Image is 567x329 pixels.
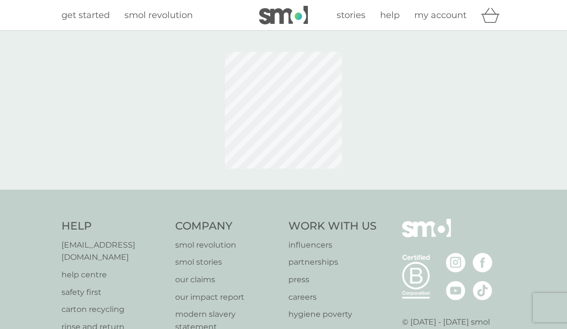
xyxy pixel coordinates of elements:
a: hygiene poverty [288,308,377,321]
h4: Company [175,219,279,234]
span: help [380,10,400,20]
img: smol [402,219,451,252]
h4: Help [61,219,165,234]
a: smol revolution [124,8,193,22]
a: help [380,8,400,22]
span: smol revolution [124,10,193,20]
span: stories [337,10,365,20]
img: visit the smol Tiktok page [473,281,492,300]
a: influencers [288,239,377,252]
a: carton recycling [61,303,165,316]
img: visit the smol Facebook page [473,253,492,272]
a: stories [337,8,365,22]
a: get started [61,8,110,22]
a: our claims [175,273,279,286]
a: smol revolution [175,239,279,252]
span: my account [414,10,466,20]
a: [EMAIL_ADDRESS][DOMAIN_NAME] [61,239,165,264]
a: press [288,273,377,286]
a: safety first [61,286,165,299]
img: visit the smol Instagram page [446,253,466,272]
img: smol [259,6,308,24]
a: smol stories [175,256,279,269]
a: partnerships [288,256,377,269]
a: my account [414,8,466,22]
span: get started [61,10,110,20]
h4: Work With Us [288,219,377,234]
a: help centre [61,269,165,281]
div: basket [481,5,506,25]
a: careers [288,291,377,304]
img: visit the smol Youtube page [446,281,466,300]
a: our impact report [175,291,279,304]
